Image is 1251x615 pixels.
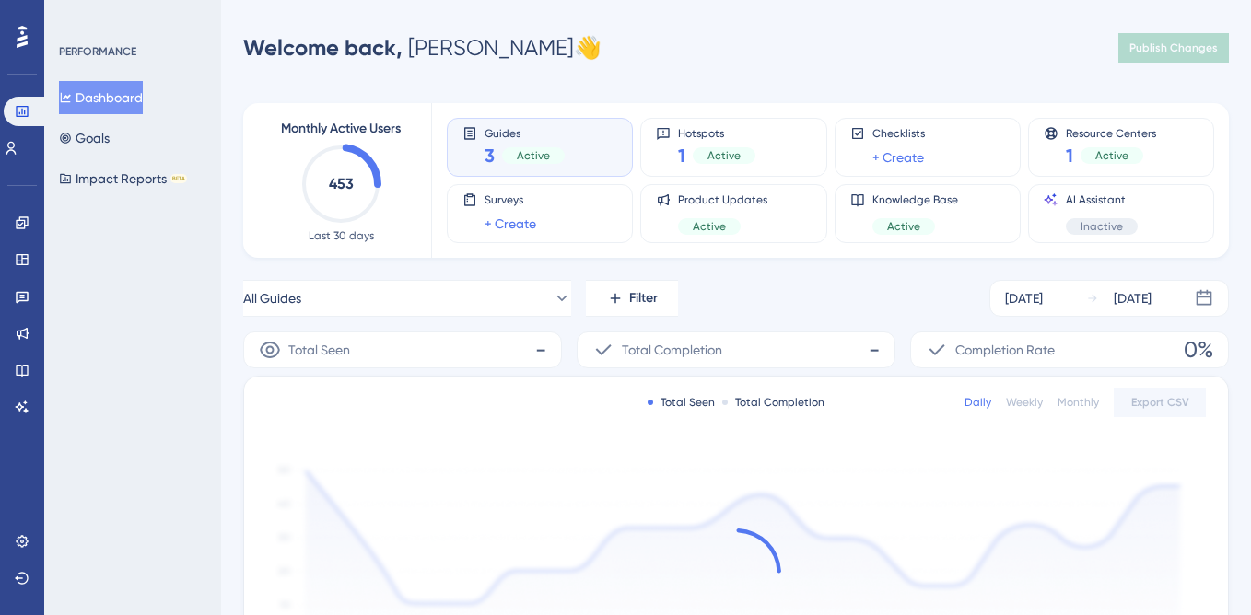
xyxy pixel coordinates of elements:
span: Filter [629,287,658,309]
button: Goals [59,122,110,155]
a: + Create [485,213,536,235]
span: Active [707,148,741,163]
span: Active [887,219,920,234]
span: 3 [485,143,495,168]
div: [DATE] [1114,287,1152,309]
div: Monthly [1058,395,1099,410]
span: Inactive [1081,219,1123,234]
div: [DATE] [1005,287,1043,309]
span: Checklists [872,126,925,141]
div: BETA [170,174,187,183]
text: 453 [329,175,354,192]
span: Completion Rate [955,339,1055,361]
button: Impact ReportsBETA [59,162,187,195]
span: Resource Centers [1066,126,1156,139]
div: Weekly [1006,395,1043,410]
span: Total Completion [622,339,722,361]
span: Total Seen [288,339,350,361]
span: Surveys [485,192,536,207]
span: Knowledge Base [872,192,958,207]
span: Active [693,219,726,234]
button: Export CSV [1114,388,1206,417]
div: Total Completion [722,395,824,410]
span: Guides [485,126,565,139]
button: All Guides [243,280,571,317]
span: - [535,335,546,365]
span: - [869,335,880,365]
span: Active [517,148,550,163]
span: Active [1095,148,1128,163]
button: Publish Changes [1118,33,1229,63]
div: [PERSON_NAME] 👋 [243,33,602,63]
span: All Guides [243,287,301,309]
span: 0% [1184,335,1213,365]
span: Monthly Active Users [281,118,401,140]
div: Total Seen [648,395,715,410]
span: 1 [678,143,685,168]
span: Hotspots [678,126,755,139]
button: Filter [586,280,678,317]
span: Publish Changes [1129,41,1218,55]
button: Dashboard [59,81,143,114]
div: Daily [965,395,991,410]
span: Export CSV [1131,395,1189,410]
span: Last 30 days [309,228,374,243]
span: 1 [1066,143,1073,168]
span: AI Assistant [1066,192,1138,207]
a: + Create [872,146,924,168]
span: Welcome back, [243,34,403,61]
span: Product Updates [678,192,767,207]
div: PERFORMANCE [59,44,136,59]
